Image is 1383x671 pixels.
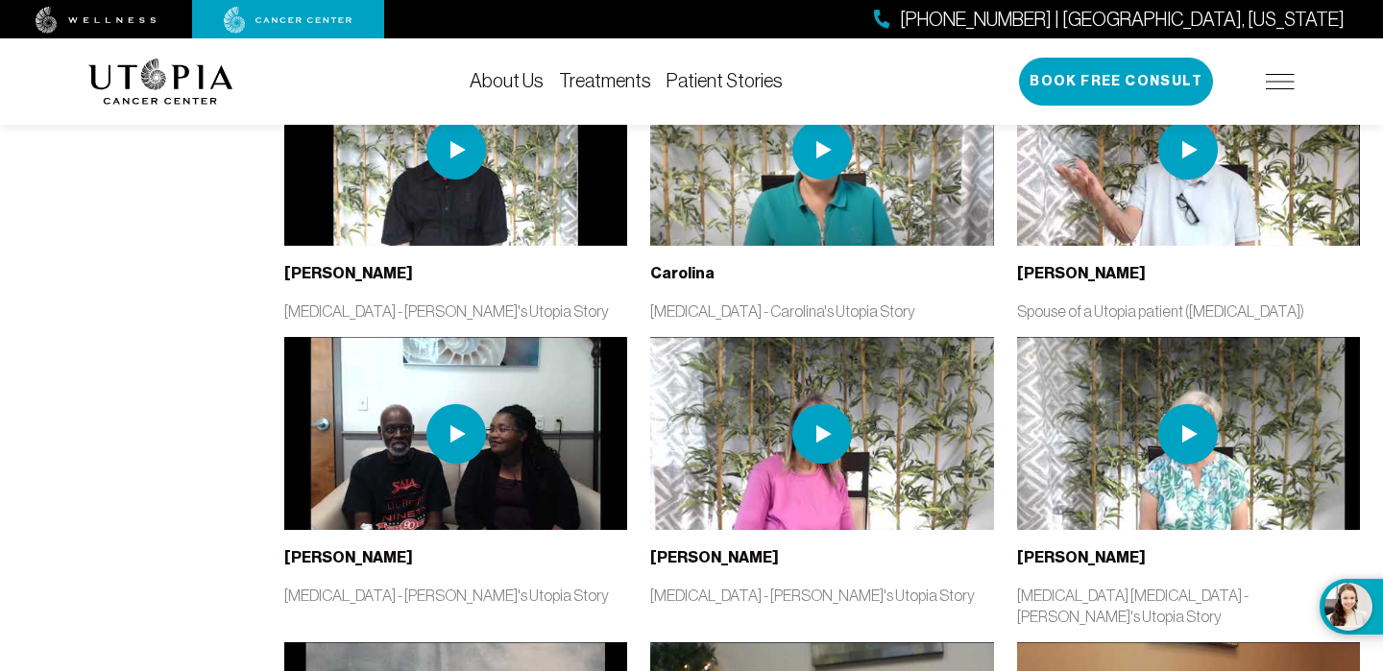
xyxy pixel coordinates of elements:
p: [MEDICAL_DATA] - Carolina's Utopia Story [650,300,993,322]
p: [MEDICAL_DATA] [MEDICAL_DATA] - [PERSON_NAME]'s Utopia Story [1017,585,1360,627]
img: thumbnail [650,337,993,530]
img: play icon [792,404,852,464]
a: About Us [470,70,544,91]
img: thumbnail [1017,53,1360,246]
p: [MEDICAL_DATA] - [PERSON_NAME]'s Utopia Story [284,585,627,606]
a: Treatments [559,70,651,91]
img: thumbnail [1017,337,1360,530]
img: icon-hamburger [1266,74,1295,89]
span: [PHONE_NUMBER] | [GEOGRAPHIC_DATA], [US_STATE] [900,6,1345,34]
img: play icon [1158,404,1218,464]
img: play icon [426,404,486,464]
img: play icon [1158,120,1218,180]
img: thumbnail [284,337,627,530]
b: [PERSON_NAME] [284,264,413,282]
a: [PHONE_NUMBER] | [GEOGRAPHIC_DATA], [US_STATE] [874,6,1345,34]
img: wellness [36,7,157,34]
a: Patient Stories [667,70,783,91]
img: thumbnail [284,53,627,246]
p: Spouse of a Utopia patient ([MEDICAL_DATA]) [1017,300,1360,322]
img: cancer center [224,7,352,34]
p: [MEDICAL_DATA] - [PERSON_NAME]'s Utopia Story [650,585,993,606]
img: play icon [426,120,486,180]
img: thumbnail [650,53,993,246]
b: [PERSON_NAME] [1017,548,1146,566]
img: logo [88,59,233,105]
b: Carolina [650,264,715,282]
button: Book Free Consult [1019,58,1213,106]
p: [MEDICAL_DATA] - [PERSON_NAME]'s Utopia Story [284,300,627,322]
b: [PERSON_NAME] [1017,264,1146,282]
img: play icon [792,120,852,180]
b: [PERSON_NAME] [284,548,413,566]
b: [PERSON_NAME] [650,548,779,566]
